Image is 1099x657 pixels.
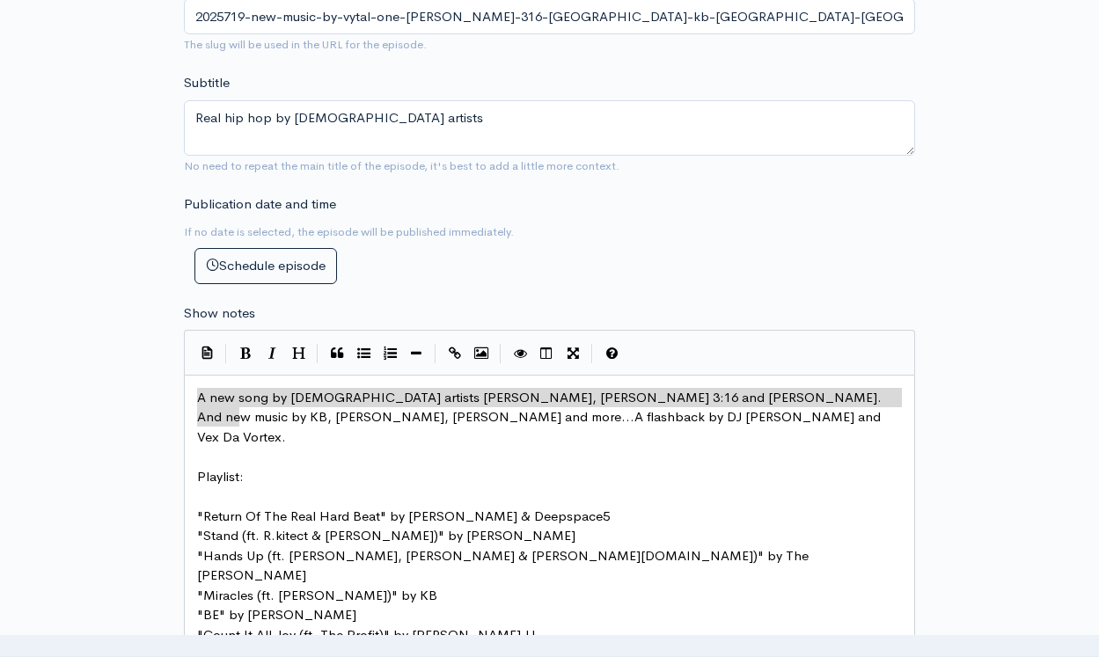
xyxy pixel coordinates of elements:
i: | [317,344,319,364]
button: Toggle Preview [507,340,533,367]
span: "BE" by [PERSON_NAME] [197,606,356,623]
label: Subtitle [184,73,230,93]
button: Italic [259,340,285,367]
button: Quote [324,340,350,367]
small: If no date is selected, the episode will be published immediately. [184,224,514,239]
label: Show notes [184,303,255,324]
span: "Count It All Joy (ft. The Profit)" by [PERSON_NAME].H [197,626,536,643]
span: Playlist: [197,468,244,485]
small: No need to repeat the main title of the episode, it's best to add a little more context. [184,158,619,173]
button: Toggle Side by Side [533,340,560,367]
label: Publication date and time [184,194,336,215]
span: A new song by [DEMOGRAPHIC_DATA] artists [PERSON_NAME], [PERSON_NAME] 3:16 and [PERSON_NAME]. And... [197,389,889,426]
i: | [225,344,227,364]
button: Insert Horizontal Line [403,340,429,367]
span: A flashback by DJ [PERSON_NAME] and Vex Da Vortex. [197,389,889,445]
span: "Hands Up (ft. [PERSON_NAME], [PERSON_NAME] & [PERSON_NAME][DOMAIN_NAME])" by The [PERSON_NAME] [197,547,812,584]
button: Insert Image [468,340,495,367]
button: Heading [285,340,311,367]
button: Create Link [442,340,468,367]
i: | [591,344,593,364]
i: | [435,344,436,364]
button: Numbered List [377,340,403,367]
span: "Miracles (ft. [PERSON_NAME])" by KB [197,587,437,603]
button: Bold [232,340,259,367]
small: The slug will be used in the URL for the episode. [184,37,427,52]
button: Markdown Guide [598,340,625,367]
span: "Return Of The Real Hard Beat" by [PERSON_NAME] & Deepspace5 [197,507,610,524]
button: Toggle Fullscreen [560,340,586,367]
i: | [500,344,502,364]
button: Insert Show Notes Template [194,339,220,365]
span: "Stand (ft. R.kitect & [PERSON_NAME])" by [PERSON_NAME] [197,527,575,544]
button: Schedule episode [194,248,337,284]
button: Generic List [350,340,377,367]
